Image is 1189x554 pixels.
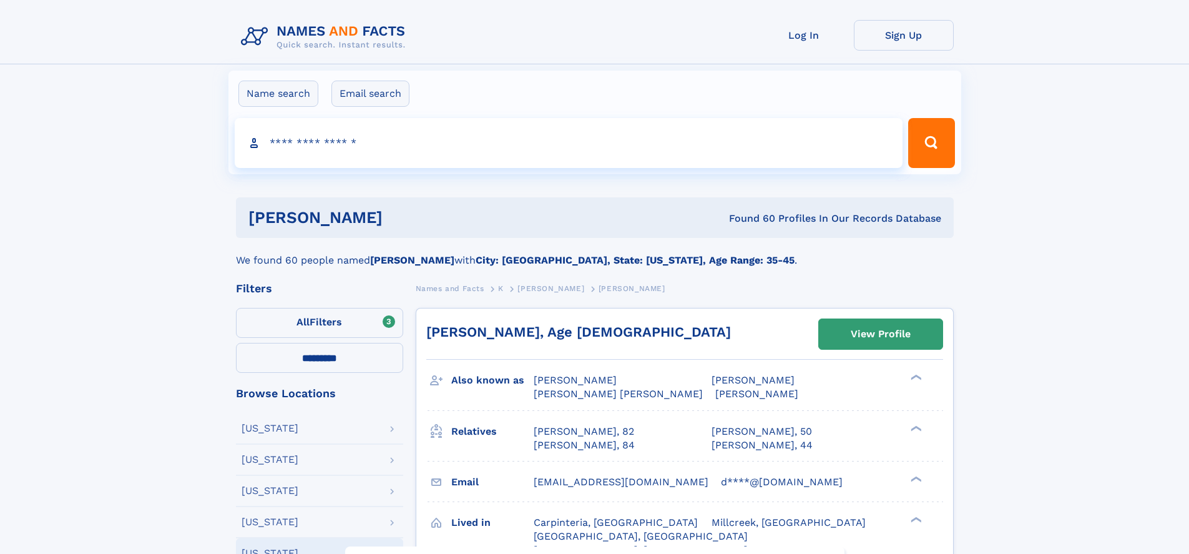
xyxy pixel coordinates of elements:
[517,284,584,293] span: [PERSON_NAME]
[426,324,731,340] a: [PERSON_NAME], Age [DEMOGRAPHIC_DATA]
[451,421,534,442] h3: Relatives
[908,515,922,523] div: ❯
[451,512,534,533] h3: Lived in
[517,280,584,296] a: [PERSON_NAME]
[712,438,813,452] a: [PERSON_NAME], 44
[534,517,698,528] span: Carpinteria, [GEOGRAPHIC_DATA]
[242,486,298,496] div: [US_STATE]
[236,20,416,54] img: Logo Names and Facts
[908,475,922,483] div: ❯
[451,472,534,493] h3: Email
[236,308,403,338] label: Filters
[238,81,318,107] label: Name search
[715,388,798,400] span: [PERSON_NAME]
[416,280,484,296] a: Names and Facts
[296,316,310,328] span: All
[854,20,954,51] a: Sign Up
[242,517,298,527] div: [US_STATE]
[235,118,903,168] input: search input
[851,320,911,349] div: View Profile
[819,319,942,349] a: View Profile
[534,425,634,438] a: [PERSON_NAME], 82
[534,476,708,488] span: [EMAIL_ADDRESS][DOMAIN_NAME]
[236,388,403,399] div: Browse Locations
[534,530,748,542] span: [GEOGRAPHIC_DATA], [GEOGRAPHIC_DATA]
[712,374,795,386] span: [PERSON_NAME]
[370,254,454,266] b: [PERSON_NAME]
[242,423,298,433] div: [US_STATE]
[498,280,504,296] a: K
[331,81,409,107] label: Email search
[599,284,665,293] span: [PERSON_NAME]
[534,438,635,452] a: [PERSON_NAME], 84
[236,283,403,294] div: Filters
[754,20,854,51] a: Log In
[908,373,922,382] div: ❯
[908,424,922,432] div: ❯
[451,370,534,391] h3: Also known as
[242,455,298,465] div: [US_STATE]
[248,210,556,225] h1: [PERSON_NAME]
[712,425,812,438] a: [PERSON_NAME], 50
[498,284,504,293] span: K
[534,374,617,386] span: [PERSON_NAME]
[236,238,954,268] div: We found 60 people named with .
[555,212,941,225] div: Found 60 Profiles In Our Records Database
[476,254,795,266] b: City: [GEOGRAPHIC_DATA], State: [US_STATE], Age Range: 35-45
[534,388,703,400] span: [PERSON_NAME] [PERSON_NAME]
[908,118,954,168] button: Search Button
[712,517,866,528] span: Millcreek, [GEOGRAPHIC_DATA]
